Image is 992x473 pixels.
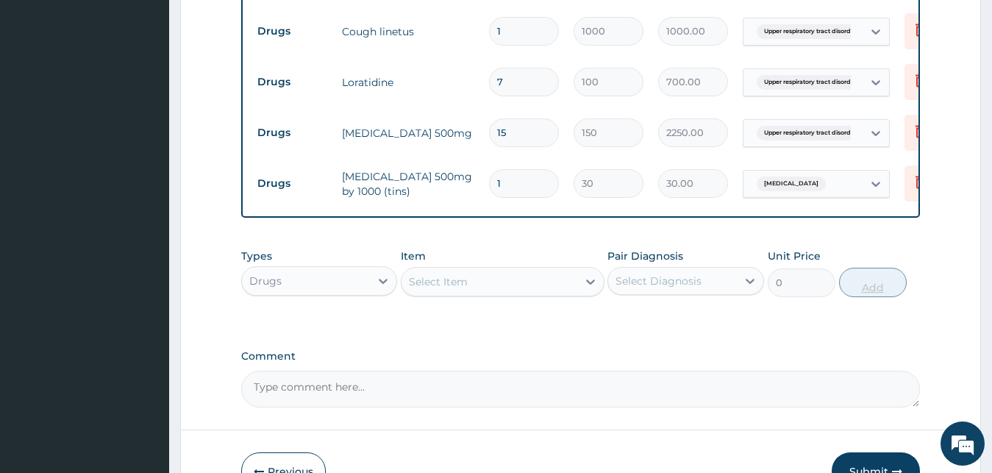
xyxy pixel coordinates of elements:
td: Drugs [250,68,335,96]
button: Add [839,268,907,297]
label: Pair Diagnosis [607,249,683,263]
span: We're online! [85,143,203,291]
td: Cough linetus [335,17,482,46]
span: Upper respiratory tract disord... [757,126,863,141]
td: Drugs [250,119,335,146]
label: Comment [241,350,921,363]
td: [MEDICAL_DATA] 500mg [335,118,482,148]
div: Drugs [249,274,282,288]
div: Select Diagnosis [615,274,702,288]
td: Drugs [250,18,335,45]
span: [MEDICAL_DATA] [757,177,826,191]
span: Upper respiratory tract disord... [757,75,863,90]
textarea: Type your message and hit 'Enter' [7,316,280,368]
span: Upper respiratory tract disord... [757,24,863,39]
img: d_794563401_company_1708531726252_794563401 [27,74,60,110]
label: Types [241,250,272,263]
div: Select Item [409,274,468,289]
label: Unit Price [768,249,821,263]
td: Loratidine [335,68,482,97]
label: Item [401,249,426,263]
div: Minimize live chat window [241,7,276,43]
td: Drugs [250,170,335,197]
td: [MEDICAL_DATA] 500mg by 1000 (tins) [335,162,482,206]
div: Chat with us now [76,82,247,102]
